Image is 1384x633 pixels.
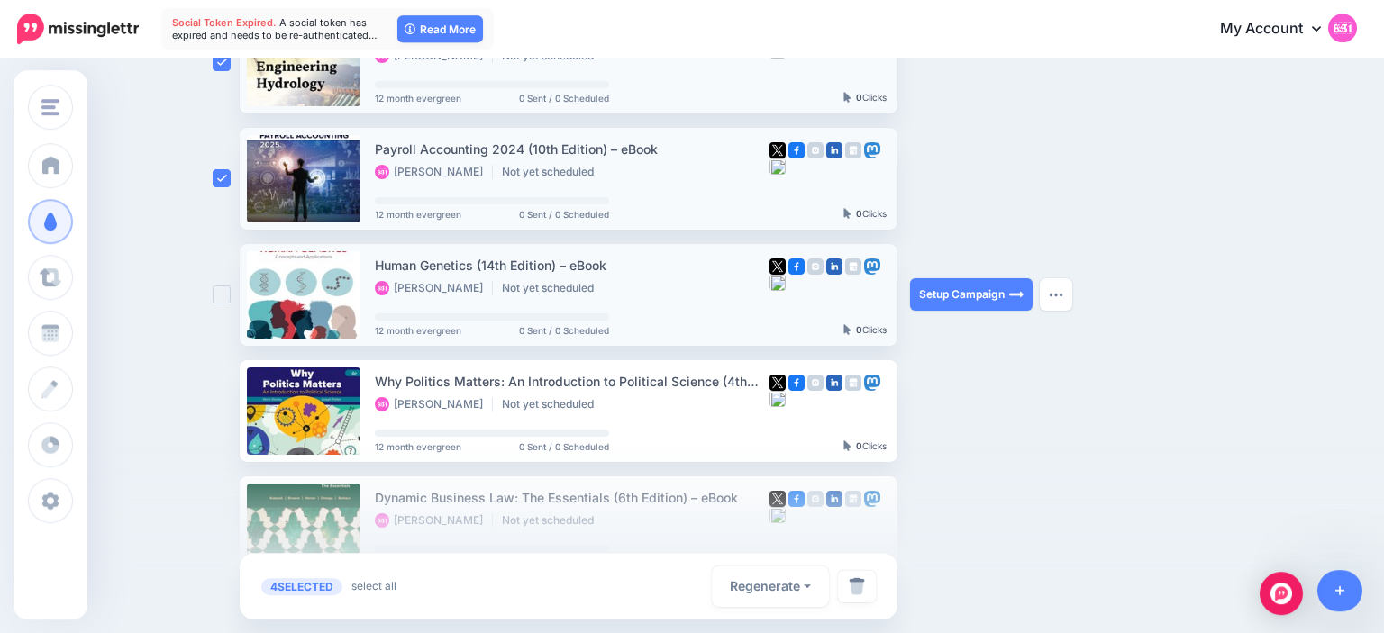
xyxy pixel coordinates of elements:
b: 0 [856,208,862,219]
span: 12 month evergreen [375,442,461,451]
span: 0 Sent / 0 Scheduled [519,326,609,335]
img: linkedin-square.png [826,142,842,158]
b: 0 [856,324,862,335]
span: 0 Sent / 0 Scheduled [519,442,609,451]
img: bluesky-grey-square.png [769,391,786,407]
img: facebook-square.png [788,375,805,391]
span: SELECTED [261,578,342,595]
img: twitter-square.png [769,375,786,391]
img: google_business-grey-square.png [845,258,861,275]
img: mastodon-square.png [864,375,880,391]
span: A social token has expired and needs to be re-authenticated… [172,16,378,41]
span: 0 Sent / 0 Scheduled [519,210,609,219]
img: pointer-grey-darker.png [843,440,851,451]
div: Clicks [843,325,887,336]
img: trash.png [849,577,865,595]
img: google_business-grey-square.png [845,375,861,391]
div: Payroll Accounting 2024 (10th Edition) – eBook [375,139,769,159]
img: pointer-grey-darker.png [843,208,851,219]
div: Human Genetics (14th Edition) – eBook [375,255,769,276]
b: 0 [856,440,862,451]
div: Clicks [843,93,887,104]
span: Social Token Expired. [172,16,277,29]
div: Why Politics Matters: An Introduction to Political Science (4th Edition) – eBook [375,371,769,392]
img: instagram-grey-square.png [807,258,824,275]
a: Read More [397,15,483,42]
span: 0 Sent / 0 Scheduled [519,94,609,103]
img: linkedin-square.png [826,375,842,391]
span: 12 month evergreen [375,94,461,103]
img: instagram-grey-square.png [807,142,824,158]
li: [PERSON_NAME] [375,281,493,295]
img: bluesky-grey-square.png [769,275,786,291]
img: twitter-square.png [769,258,786,275]
div: Clicks [843,441,887,452]
img: Missinglettr [17,14,139,44]
li: Not yet scheduled [502,281,603,295]
li: [PERSON_NAME] [375,397,493,411]
button: Regenerate [712,565,829,607]
a: Setup Campaign [910,278,1033,311]
img: facebook-square.png [788,142,805,158]
img: mastodon-square.png [864,258,880,275]
img: facebook-square.png [788,258,805,275]
li: Not yet scheduled [502,165,603,179]
a: select all [351,577,396,595]
span: 12 month evergreen [375,210,461,219]
img: dots.png [1049,292,1063,297]
img: instagram-grey-square.png [807,375,824,391]
li: [PERSON_NAME] [375,165,493,179]
img: linkedin-square.png [826,258,842,275]
img: pointer-grey-darker.png [843,324,851,335]
img: mastodon-square.png [864,142,880,158]
img: arrow-long-right-white.png [1009,287,1024,302]
span: 4 [270,581,278,592]
span: 12 month evergreen [375,326,461,335]
img: google_business-grey-square.png [845,142,861,158]
div: Clicks [843,209,887,220]
b: 0 [856,92,862,103]
img: bluesky-grey-square.png [769,158,786,175]
img: twitter-square.png [769,142,786,158]
li: Not yet scheduled [502,397,603,411]
img: pointer-grey-darker.png [843,92,851,103]
a: My Account [1202,7,1357,51]
div: Open Intercom Messenger [1260,572,1303,615]
img: menu.png [41,99,59,115]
